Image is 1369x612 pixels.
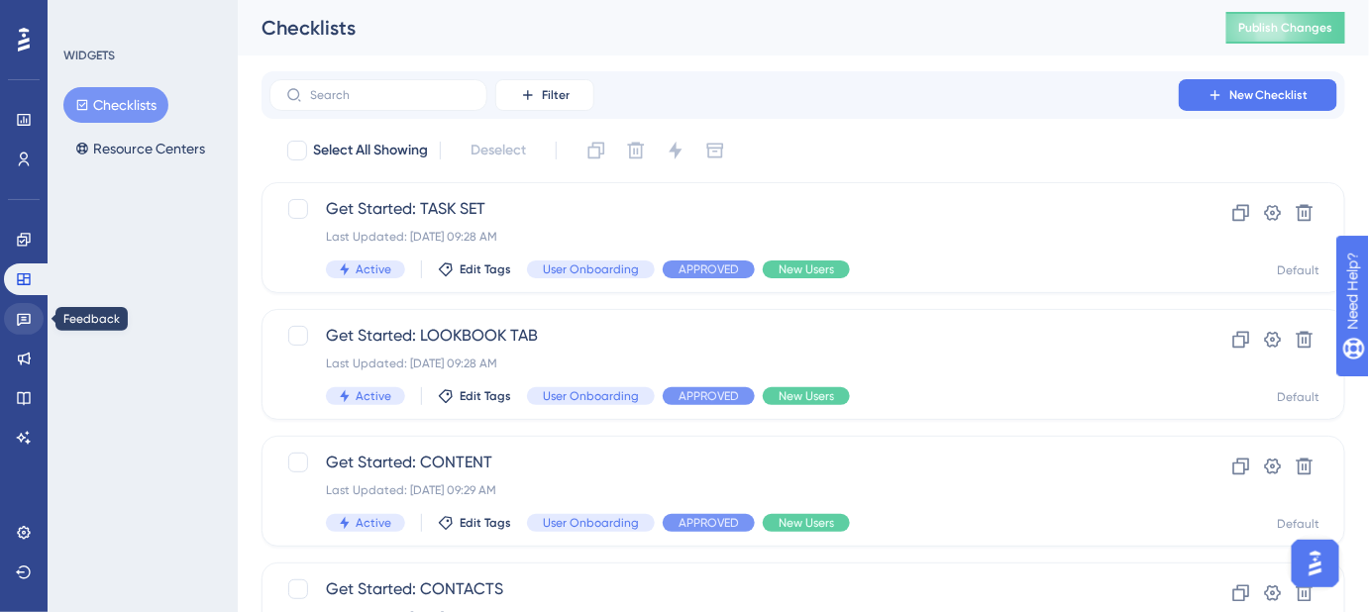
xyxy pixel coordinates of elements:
span: Edit Tags [460,388,511,404]
span: New Users [779,388,834,404]
span: Get Started: CONTENT [326,451,1122,474]
span: Publish Changes [1238,20,1333,36]
div: Last Updated: [DATE] 09:29 AM [326,482,1122,498]
span: Select All Showing [313,139,428,162]
span: Active [356,261,391,277]
div: WIDGETS [63,48,115,63]
span: Edit Tags [460,515,511,531]
button: Edit Tags [438,515,511,531]
span: User Onboarding [543,388,639,404]
span: New Users [779,515,834,531]
div: Last Updated: [DATE] 09:28 AM [326,229,1122,245]
span: Filter [542,87,570,103]
button: New Checklist [1179,79,1337,111]
div: Checklists [262,14,1177,42]
span: APPROVED [679,388,739,404]
span: Active [356,388,391,404]
button: Deselect [453,133,544,168]
button: Edit Tags [438,261,511,277]
span: APPROVED [679,515,739,531]
span: User Onboarding [543,515,639,531]
span: New Checklist [1229,87,1309,103]
span: New Users [779,261,834,277]
button: Resource Centers [63,131,217,166]
span: User Onboarding [543,261,639,277]
button: Filter [495,79,594,111]
div: Last Updated: [DATE] 09:28 AM [326,356,1122,371]
input: Search [310,88,471,102]
span: APPROVED [679,261,739,277]
span: Need Help? [47,5,124,29]
div: Default [1278,516,1320,532]
div: Default [1278,262,1320,278]
button: Publish Changes [1226,12,1345,44]
span: Get Started: CONTACTS [326,577,1122,601]
span: Active [356,515,391,531]
span: Get Started: TASK SET [326,197,1122,221]
iframe: UserGuiding AI Assistant Launcher [1286,534,1345,593]
div: Default [1278,389,1320,405]
span: Edit Tags [460,261,511,277]
span: Deselect [471,139,526,162]
button: Edit Tags [438,388,511,404]
button: Checklists [63,87,168,123]
span: Get Started: LOOKBOOK TAB [326,324,1122,348]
